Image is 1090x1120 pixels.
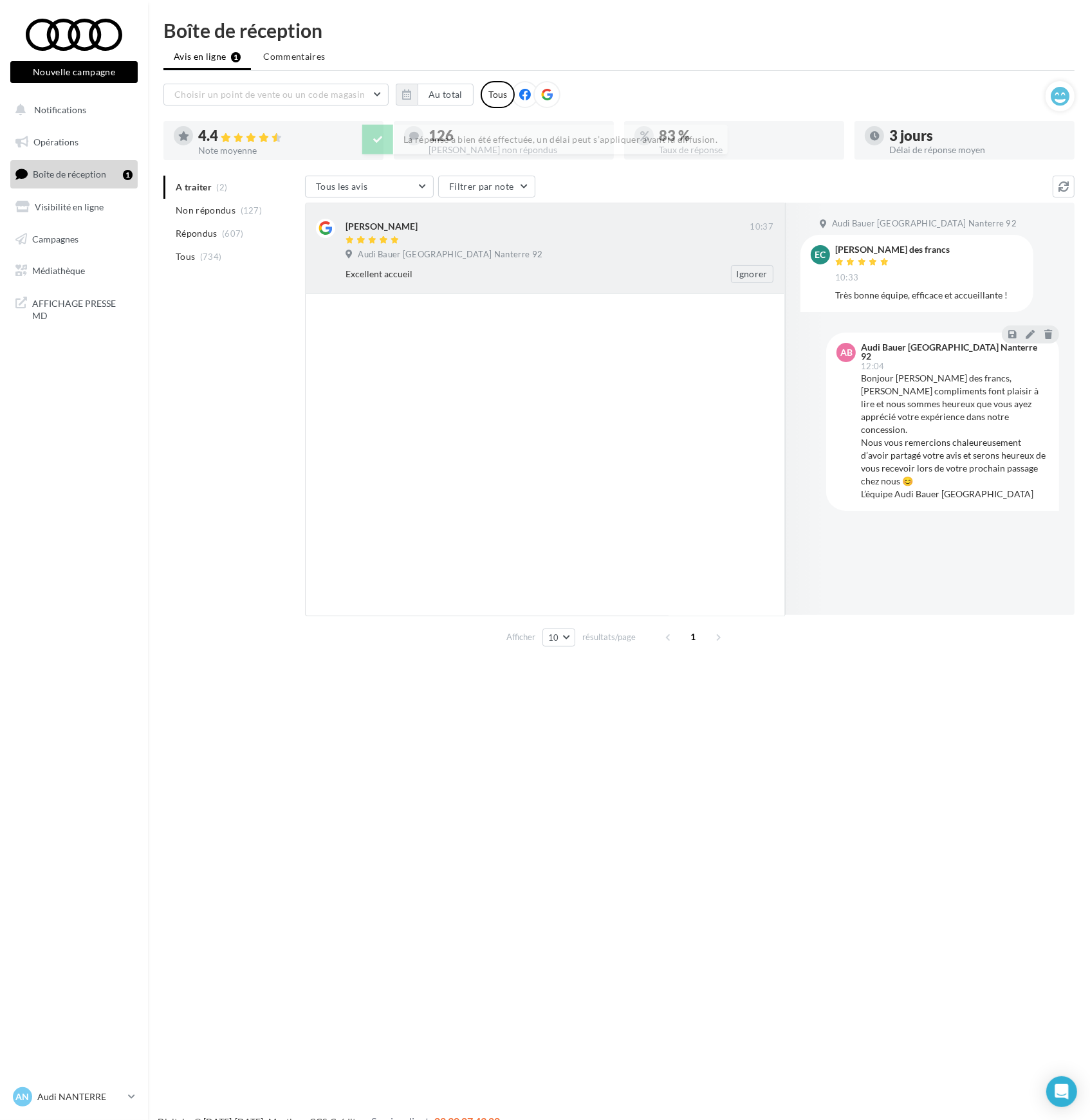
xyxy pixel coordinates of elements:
div: 3 jours [889,129,1064,143]
span: (607) [222,228,244,239]
div: Tous [481,81,515,108]
span: Choisir un point de vente ou un code magasin [174,89,365,100]
a: Boîte de réception1 [8,160,140,188]
div: 4.4 [198,129,373,143]
span: Notifications [34,104,86,115]
div: 83 % [659,129,834,143]
span: 10:37 [750,221,773,233]
span: 10 [548,632,559,643]
button: Au total [418,84,474,106]
div: Boîte de réception [163,21,1075,40]
span: Audi Bauer [GEOGRAPHIC_DATA] Nanterre 92 [832,218,1017,230]
button: Nouvelle campagne [10,61,138,83]
a: Campagnes [8,226,140,253]
span: Campagnes [32,233,79,244]
a: Visibilité en ligne [8,194,140,221]
button: Filtrer par note [438,176,535,197]
div: [PERSON_NAME] [346,220,418,233]
button: 10 [542,629,575,647]
span: ec [815,248,826,261]
button: Ignorer [731,265,773,283]
span: Visibilité en ligne [35,201,104,212]
span: Tous les avis [316,181,368,192]
button: Au total [396,84,474,106]
span: 12:04 [861,362,885,371]
button: Tous les avis [305,176,434,197]
a: Opérations [8,129,140,156]
span: Afficher [506,631,535,643]
span: Audi Bauer [GEOGRAPHIC_DATA] Nanterre 92 [358,249,542,261]
div: Note moyenne [198,146,373,155]
div: Taux de réponse [659,145,834,154]
a: AN Audi NANTERRE [10,1085,138,1109]
span: (734) [200,252,222,262]
span: Non répondus [176,204,236,217]
div: Bonjour [PERSON_NAME] des francs, [PERSON_NAME] compliments font plaisir à lire et nous sommes he... [861,372,1049,500]
a: Médiathèque [8,257,140,284]
span: Opérations [33,136,79,147]
div: Délai de réponse moyen [889,145,1064,154]
span: Médiathèque [32,265,85,276]
span: 10:33 [835,272,859,284]
span: Commentaires [263,50,325,63]
span: 1 [683,627,704,647]
div: Très bonne équipe, efficace et accueillante ! [835,289,1023,302]
span: AN [16,1090,30,1103]
span: Répondus [176,227,217,240]
span: (127) [241,205,263,216]
span: Boîte de réception [33,169,106,179]
div: Open Intercom Messenger [1046,1076,1077,1107]
button: Choisir un point de vente ou un code magasin [163,84,389,106]
button: Notifications [8,96,135,124]
div: Audi Bauer [GEOGRAPHIC_DATA] Nanterre 92 [861,343,1046,361]
div: 1 [123,170,133,180]
a: AFFICHAGE PRESSE MD [8,289,140,327]
div: La réponse a bien été effectuée, un délai peut s’appliquer avant la diffusion. [362,125,728,154]
span: résultats/page [582,631,636,643]
p: Audi NANTERRE [37,1090,123,1103]
div: [PERSON_NAME] des francs [835,245,950,254]
span: AFFICHAGE PRESSE MD [32,295,133,322]
span: Tous [176,250,195,263]
div: Excellent accueil [346,268,690,280]
span: AB [840,346,853,359]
